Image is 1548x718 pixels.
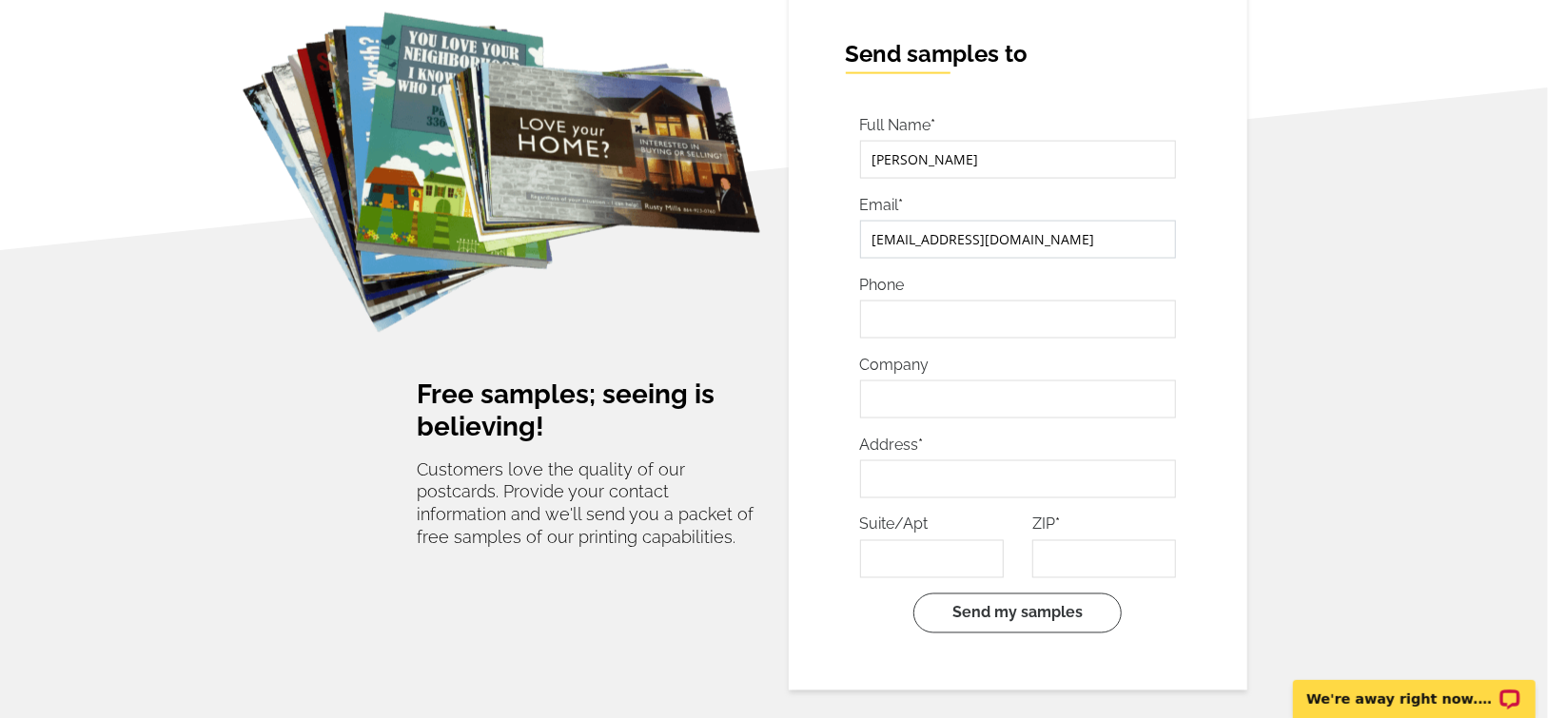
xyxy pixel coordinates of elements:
label: ZIP [1032,514,1055,536]
label: Full Name [860,114,931,137]
input: Zip [1032,540,1176,578]
label: Suite/Apt [860,514,929,536]
input: Send my samples [913,593,1122,633]
label: Email [860,194,899,217]
iframe: LiveChat chat widget [1281,658,1548,718]
input: First Name [860,141,1177,179]
img: free-sample-new.png [243,12,760,333]
p: Customers love the quality of our postcards. Provide your contact information and we'll send you ... [418,451,760,550]
input: Address 1 [860,460,1177,498]
h4: Free samples; seeing is believing! [418,378,760,443]
label: Phone [860,274,905,297]
h4: Send samples to [846,41,1191,68]
input: Email [860,221,1177,259]
label: Company [860,354,930,377]
label: Address [860,434,919,456]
